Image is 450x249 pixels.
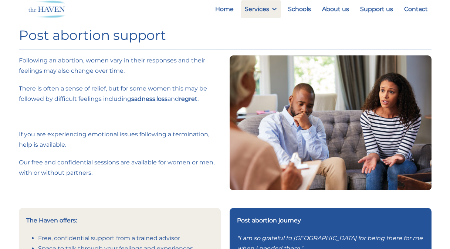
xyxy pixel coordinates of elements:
img: Young couple in crisis trying solve problem during counselling [230,55,432,190]
strong: loss [156,95,168,102]
p: Following an abortion, women vary in their responses and their feelings may also change over time. [19,55,221,76]
h1: Post abortion support [19,27,432,43]
strong: regret [179,95,197,102]
a: Schools [284,0,315,18]
li: Free, confidential support from a trained advisor [38,233,213,243]
p: If you are experiencing emotional issues following a termination, help is available. [19,129,221,150]
p: Our free and confidential sessions are available for women or men, with or without partners. [19,157,221,178]
a: Services [241,0,281,18]
p: There is often a sense of relief, but for some women this may be followed by difficult feelings i... [19,83,221,104]
a: About us [318,0,353,18]
a: Home [212,0,237,18]
a: Contact [400,0,432,18]
strong: The Haven offers: [26,217,77,224]
strong: Post abortion journey [237,217,301,224]
a: Support us [356,0,397,18]
strong: sadness [131,95,155,102]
